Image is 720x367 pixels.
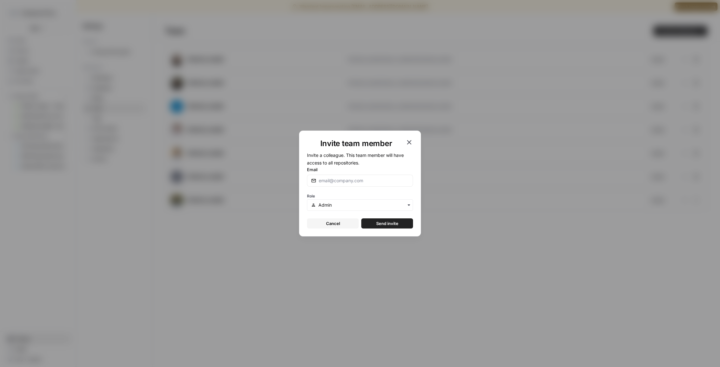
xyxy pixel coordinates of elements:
h1: Invite team member [307,138,405,149]
button: Cancel [307,218,359,229]
span: Role [307,194,315,198]
span: Invite a colleague. This team member will have access to all repositories. [307,152,404,165]
span: Cancel [326,220,340,227]
span: Send invite [376,220,398,227]
input: email@company.com [319,177,409,184]
input: Admin [318,202,409,208]
label: Email [307,166,413,173]
button: Send invite [361,218,413,229]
